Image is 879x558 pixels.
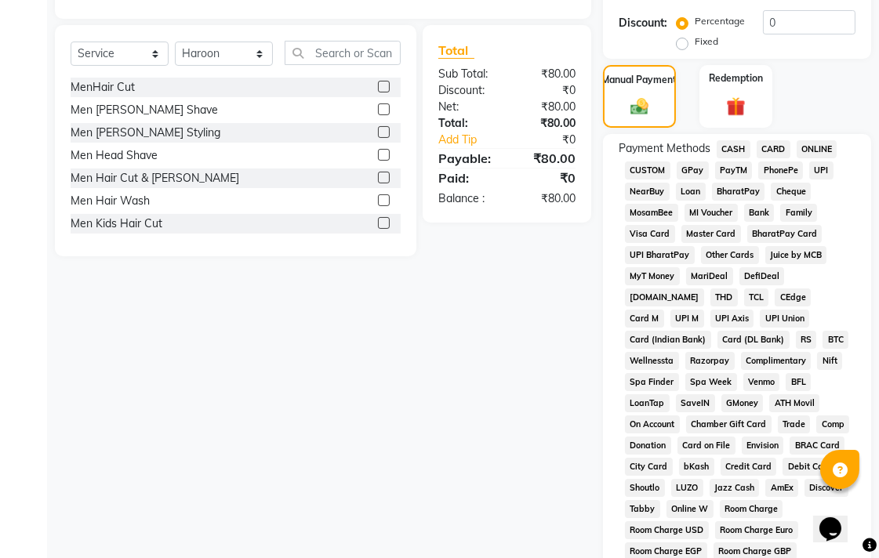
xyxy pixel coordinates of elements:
span: Bank [744,204,775,222]
span: Master Card [681,225,741,243]
span: DefiDeal [739,267,785,285]
span: GPay [677,161,709,179]
span: Trade [778,415,811,433]
span: BharatPay Card [747,225,823,243]
span: Wellnessta [625,352,679,370]
span: Donation [625,437,671,455]
div: Payable: [427,149,507,168]
span: Jazz Cash [710,479,760,497]
span: UPI [809,161,834,179]
span: PhonePe [758,161,803,179]
div: ₹80.00 [507,99,588,115]
div: Men Head Shave [71,147,158,164]
img: _cash.svg [625,96,654,117]
span: [DOMAIN_NAME] [625,288,704,306]
span: UPI Union [760,310,809,328]
div: Paid: [427,168,507,187]
span: NearBuy [625,183,670,201]
span: Razorpay [685,352,735,370]
span: Shoutlo [625,479,665,497]
span: Room Charge [720,500,783,518]
div: Balance : [427,190,507,207]
span: Discover [805,479,848,497]
div: Total: [427,115,507,132]
span: MI Voucher [685,204,738,222]
div: ₹0 [507,82,588,99]
a: Add Tip [427,132,521,148]
span: Card M [625,310,664,328]
span: Juice by MCB [765,246,827,264]
span: Visa Card [625,225,675,243]
input: Search or Scan [285,41,401,65]
span: Comp [816,415,849,433]
label: Percentage [695,14,745,28]
span: RS [796,331,817,349]
span: UPI BharatPay [625,246,695,264]
span: On Account [625,415,680,433]
div: ₹80.00 [507,66,588,82]
label: Redemption [709,71,763,85]
span: bKash [679,458,714,476]
span: LUZO [671,479,703,497]
span: Spa Week [685,373,737,391]
span: Card on File [677,437,736,455]
span: Complimentary [741,352,812,370]
span: CEdge [775,288,811,306]
span: MosamBee [625,204,678,222]
div: Men Hair Wash [71,193,150,209]
span: Room Charge USD [625,521,709,539]
span: LoanTap [625,394,670,412]
span: Family [780,204,817,222]
span: PayTM [715,161,753,179]
div: Men [PERSON_NAME] Shave [71,102,218,118]
span: Credit Card [721,458,777,476]
span: ATH Movil [769,394,819,412]
div: Discount: [619,15,667,31]
div: Net: [427,99,507,115]
span: UPI M [670,310,704,328]
div: MenHair Cut [71,79,135,96]
span: GMoney [721,394,764,412]
span: MyT Money [625,267,680,285]
div: ₹80.00 [507,190,588,207]
span: Spa Finder [625,373,679,391]
span: Debit Card [783,458,837,476]
div: ₹0 [521,132,587,148]
span: Venmo [743,373,780,391]
span: CARD [757,140,790,158]
span: Room Charge Euro [715,521,798,539]
span: Loan [676,183,706,201]
span: ONLINE [797,140,837,158]
span: Card (DL Bank) [717,331,790,349]
span: Cheque [771,183,811,201]
span: BRAC Card [790,437,844,455]
div: ₹80.00 [507,115,588,132]
span: MariDeal [686,267,733,285]
span: Nift [817,352,842,370]
label: Manual Payment [602,73,677,87]
span: SaveIN [676,394,715,412]
span: AmEx [765,479,798,497]
span: BTC [823,331,848,349]
span: UPI Axis [710,310,754,328]
span: BFL [786,373,811,391]
span: Tabby [625,500,660,518]
div: ₹0 [507,168,588,187]
span: City Card [625,458,673,476]
div: Men [PERSON_NAME] Styling [71,125,220,141]
span: Payment Methods [619,140,710,157]
span: TCL [744,288,769,306]
label: Fixed [695,34,718,49]
span: Chamber Gift Card [686,415,772,433]
div: ₹80.00 [507,149,588,168]
span: Online W [667,500,714,518]
span: CASH [717,140,750,158]
div: Discount: [427,82,507,99]
span: Total [438,42,474,59]
iframe: chat widget [813,495,863,542]
span: THD [710,288,738,306]
span: Card (Indian Bank) [625,331,711,349]
span: Other Cards [701,246,759,264]
span: BharatPay [712,183,765,201]
div: Men Kids Hair Cut [71,216,162,232]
